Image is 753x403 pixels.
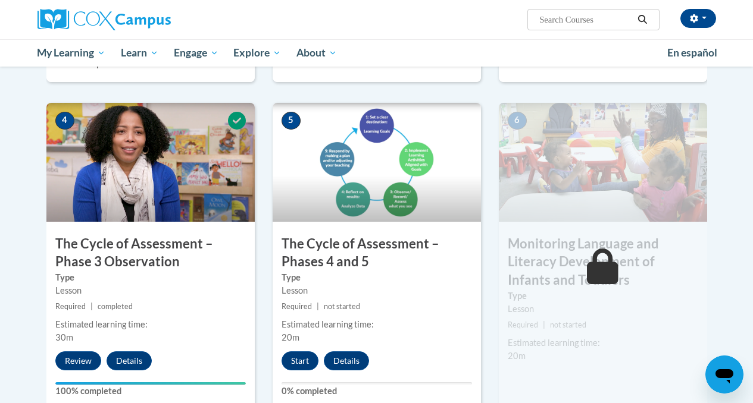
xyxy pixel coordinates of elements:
[55,332,73,342] span: 30m
[282,385,472,398] label: 0% completed
[282,112,301,130] span: 5
[29,39,725,67] div: Main menu
[55,271,246,284] label: Type
[508,112,527,130] span: 6
[46,235,255,272] h3: The Cycle of Assessment – Phase 3 Observation
[55,318,246,331] div: Estimated learning time:
[324,302,360,311] span: not started
[282,271,472,284] label: Type
[55,385,246,398] label: 100% completed
[499,103,707,222] img: Course Image
[660,40,725,65] a: En español
[226,39,289,67] a: Explore
[55,382,246,385] div: Your progress
[98,302,133,311] span: completed
[55,302,86,311] span: Required
[121,46,158,60] span: Learn
[38,9,171,30] img: Cox Campus
[273,103,481,222] img: Course Image
[166,39,226,67] a: Engage
[317,302,319,311] span: |
[233,46,281,60] span: Explore
[667,46,717,59] span: En español
[499,235,707,289] h3: Monitoring Language and Literacy Development of Infants and Toddlers
[282,302,312,311] span: Required
[508,289,698,303] label: Type
[46,103,255,222] img: Course Image
[508,336,698,350] div: Estimated learning time:
[282,284,472,297] div: Lesson
[282,318,472,331] div: Estimated learning time:
[282,351,318,370] button: Start
[38,9,252,30] a: Cox Campus
[508,351,526,361] span: 20m
[113,39,166,67] a: Learn
[282,332,299,342] span: 20m
[543,320,545,329] span: |
[680,9,716,28] button: Account Settings
[90,302,93,311] span: |
[550,320,586,329] span: not started
[30,39,114,67] a: My Learning
[55,284,246,297] div: Lesson
[508,320,538,329] span: Required
[55,112,74,130] span: 4
[174,46,218,60] span: Engage
[55,351,101,370] button: Review
[508,303,698,316] div: Lesson
[296,46,337,60] span: About
[289,39,345,67] a: About
[538,12,633,27] input: Search Courses
[37,46,105,60] span: My Learning
[273,235,481,272] h3: The Cycle of Assessment – Phases 4 and 5
[107,351,152,370] button: Details
[633,12,651,27] button: Search
[705,355,743,393] iframe: Button to launch messaging window
[324,351,369,370] button: Details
